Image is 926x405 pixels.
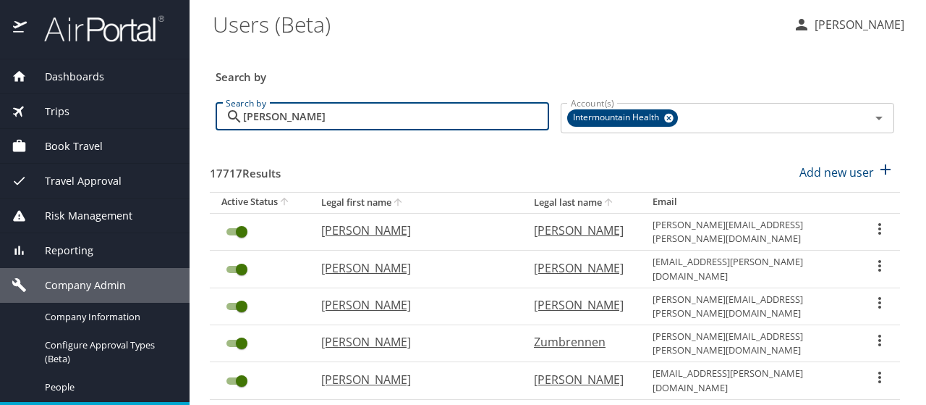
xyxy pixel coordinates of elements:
[522,192,641,213] th: Legal last name
[310,192,522,213] th: Legal first name
[321,296,505,314] p: [PERSON_NAME]
[641,288,859,325] td: [PERSON_NAME][EMAIL_ADDRESS][PERSON_NAME][DOMAIN_NAME]
[213,1,781,46] h1: Users (Beta)
[210,156,281,182] h3: 17717 Results
[45,338,172,366] span: Configure Approval Types (Beta)
[27,138,103,154] span: Book Travel
[28,14,164,43] img: airportal-logo.png
[641,213,859,250] td: [PERSON_NAME][EMAIL_ADDRESS][PERSON_NAME][DOMAIN_NAME]
[641,251,859,288] td: [EMAIL_ADDRESS][PERSON_NAME][DOMAIN_NAME]
[321,222,505,239] p: [PERSON_NAME]
[567,110,668,125] span: Intermountain Health
[567,109,678,127] div: Intermountain Health
[534,371,624,388] p: [PERSON_NAME]
[787,12,910,38] button: [PERSON_NAME]
[27,173,122,189] span: Travel Approval
[27,69,104,85] span: Dashboards
[534,259,624,277] p: [PERSON_NAME]
[602,196,616,210] button: sort
[27,243,93,259] span: Reporting
[27,104,69,120] span: Trips
[278,196,292,209] button: sort
[45,310,172,324] span: Company Information
[27,208,132,224] span: Risk Management
[799,164,874,181] p: Add new user
[794,156,900,188] button: Add new user
[641,362,859,399] td: [EMAIL_ADDRESS][PERSON_NAME][DOMAIN_NAME]
[321,259,505,277] p: [PERSON_NAME]
[534,222,624,239] p: [PERSON_NAME]
[534,296,624,314] p: [PERSON_NAME]
[810,16,904,33] p: [PERSON_NAME]
[534,333,624,351] p: Zumbrennen
[641,325,859,362] td: [PERSON_NAME][EMAIL_ADDRESS][PERSON_NAME][DOMAIN_NAME]
[869,108,889,128] button: Open
[27,277,126,293] span: Company Admin
[321,371,505,388] p: [PERSON_NAME]
[45,380,172,394] span: People
[321,333,505,351] p: [PERSON_NAME]
[210,192,310,213] th: Active Status
[243,103,549,130] input: Search by name or email
[216,60,894,85] h3: Search by
[391,196,406,210] button: sort
[13,14,28,43] img: icon-airportal.png
[641,192,859,213] th: Email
